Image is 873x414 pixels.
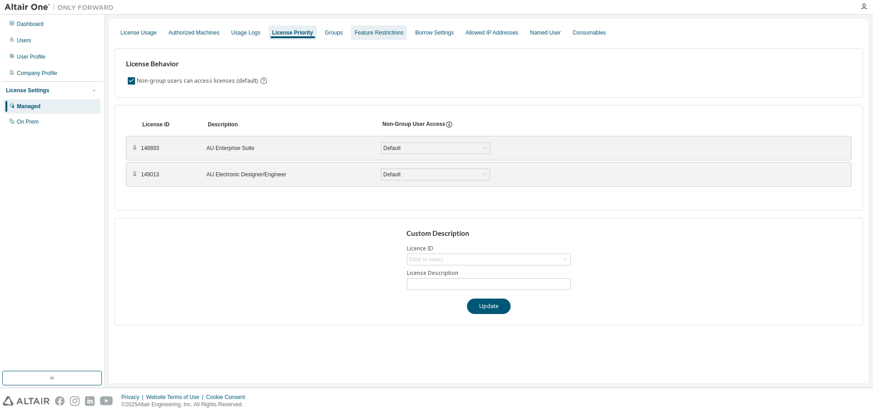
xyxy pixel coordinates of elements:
div: Groups [325,29,343,36]
div: Company Profile [17,70,57,77]
div: User Profile [17,53,45,60]
div: Default [381,169,490,180]
div: Default [382,170,402,180]
button: Update [467,299,511,314]
img: linkedin.svg [85,396,95,406]
img: youtube.svg [100,396,113,406]
div: On Prem [17,118,39,125]
p: © 2025 Altair Engineering, Inc. All Rights Reserved. [121,401,251,409]
div: Managed [17,103,40,110]
div: Named User [530,29,561,36]
img: altair_logo.svg [3,396,50,406]
div: Default [381,143,490,154]
div: License Priority [272,29,313,36]
img: instagram.svg [70,396,80,406]
label: License Description [407,269,571,277]
div: Privacy [121,394,146,401]
h3: License Behavior [126,60,266,69]
div: Allowed IP Addresses [466,29,518,36]
div: Usage Logs [231,29,260,36]
div: Description [208,121,371,128]
label: Licence ID [407,245,571,252]
div: Cookie Consent [206,394,250,401]
div: 148893 [141,145,196,152]
div: Click to select [407,254,570,265]
div: Click to select [409,256,443,263]
div: Authorized Machines [168,29,219,36]
div: AU Enterprise Suite [206,145,370,152]
img: Altair One [5,3,118,12]
svg: By default any user not assigned to any group can access any license. Turn this setting off to di... [260,77,268,85]
img: facebook.svg [55,396,65,406]
div: ⠿ [132,171,137,178]
div: ⠿ [132,145,137,152]
div: Default [382,143,402,153]
div: Users [17,37,31,44]
div: License Usage [120,29,156,36]
div: AU Electronic Designer/Engineer [206,171,370,178]
div: Non-Group User Access [382,120,445,129]
div: Borrow Settings [415,29,454,36]
div: Website Terms of Use [146,394,206,401]
div: Feature Restrictions [355,29,403,36]
label: Non-group users can access licenses (default) [137,75,260,86]
div: Dashboard [17,20,44,28]
div: 149013 [141,171,196,178]
div: Consumables [572,29,606,36]
h3: Custom Description [406,229,572,238]
div: License ID [142,121,197,128]
div: License Settings [6,87,49,94]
